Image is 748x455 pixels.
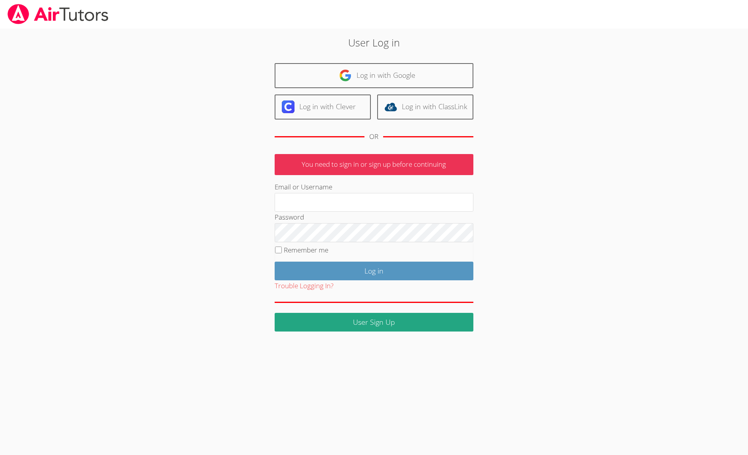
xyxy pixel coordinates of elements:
[275,280,333,292] button: Trouble Logging In?
[275,262,473,280] input: Log in
[275,313,473,332] a: User Sign Up
[284,245,328,254] label: Remember me
[275,182,332,191] label: Email or Username
[172,35,576,50] h2: User Log in
[384,100,397,113] img: classlink-logo-d6bb404cc1216ec64c9a2012d9dc4662098be43eaf13dc465df04b49fa7ab582.svg
[377,94,473,120] a: Log in with ClassLink
[275,212,304,222] label: Password
[275,154,473,175] p: You need to sign in or sign up before continuing
[275,63,473,88] a: Log in with Google
[275,94,371,120] a: Log in with Clever
[7,4,109,24] img: airtutors_banner-c4298cdbf04f3fff15de1276eac7730deb9818008684d7c2e4769d2f7ddbe033.png
[369,131,378,143] div: OR
[339,69,352,82] img: google-logo-50288ca7cdecda66e5e0955fdab243c47b7ad437acaf1139b6f446037453330a.svg
[282,100,295,113] img: clever-logo-6eab21bc6e7a338710f1a6ff85c0baf02591cd810cc4098c63d3a4b26e2feb20.svg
